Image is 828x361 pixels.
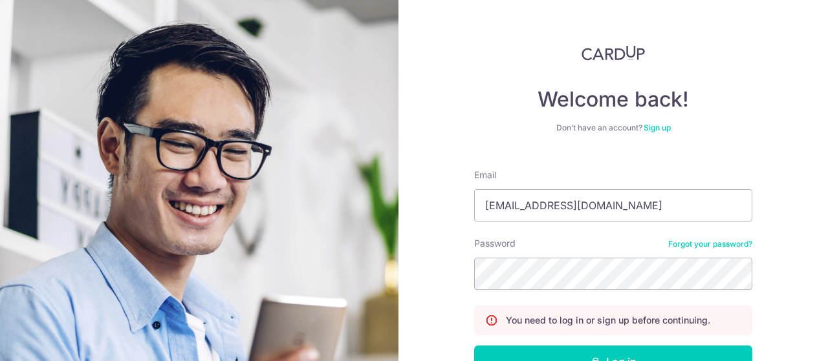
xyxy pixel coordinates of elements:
a: Forgot your password? [668,239,752,249]
label: Password [474,237,516,250]
input: Enter your Email [474,189,752,222]
img: CardUp Logo [582,45,645,61]
label: Email [474,169,496,181]
div: Don’t have an account? [474,123,752,133]
p: You need to log in or sign up before continuing. [506,314,710,327]
a: Sign up [644,123,671,132]
h4: Welcome back! [474,87,752,112]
